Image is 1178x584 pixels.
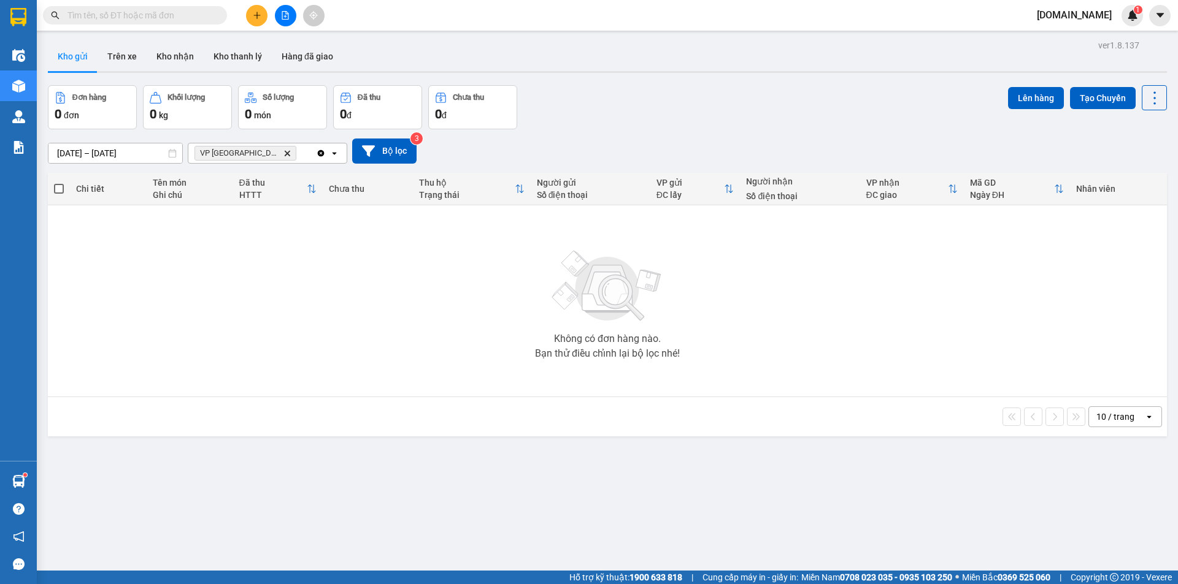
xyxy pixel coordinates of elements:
[194,146,296,161] span: VP Tuy Hòa, close by backspace
[263,93,294,102] div: Số lượng
[67,9,212,22] input: Tìm tên, số ĐT hoặc mã đơn
[419,190,515,200] div: Trạng thái
[442,110,447,120] span: đ
[167,93,205,102] div: Khối lượng
[970,178,1054,188] div: Mã GD
[535,349,680,358] div: Bạn thử điều chỉnh lại bộ lọc nhé!
[866,190,948,200] div: ĐC giao
[964,173,1070,205] th: Toggle SortBy
[309,11,318,20] span: aim
[303,5,325,26] button: aim
[239,178,307,188] div: Đã thu
[1110,573,1118,582] span: copyright
[239,190,307,200] div: HTTT
[650,173,741,205] th: Toggle SortBy
[13,531,25,542] span: notification
[275,5,296,26] button: file-add
[1136,6,1140,14] span: 1
[13,503,25,515] span: question-circle
[1027,7,1122,23] span: [DOMAIN_NAME]
[352,138,417,164] button: Bộ lọc
[76,184,140,194] div: Chi tiết
[246,5,268,26] button: plus
[253,11,261,20] span: plus
[48,85,137,129] button: Đơn hàng0đơn
[703,571,798,584] span: Cung cấp máy in - giấy in:
[48,42,98,71] button: Kho gửi
[537,178,644,188] div: Người gửi
[840,572,952,582] strong: 0708 023 035 - 0935 103 250
[51,11,60,20] span: search
[554,334,661,344] div: Không có đơn hàng nào.
[1070,87,1136,109] button: Tạo Chuyến
[204,42,272,71] button: Kho thanh lý
[147,42,204,71] button: Kho nhận
[272,42,343,71] button: Hàng đã giao
[428,85,517,129] button: Chưa thu0đ
[329,184,407,194] div: Chưa thu
[10,8,26,26] img: logo-vxr
[340,107,347,121] span: 0
[159,110,168,120] span: kg
[153,178,227,188] div: Tên món
[410,132,423,145] sup: 3
[656,178,725,188] div: VP gửi
[153,190,227,200] div: Ghi chú
[746,176,853,186] div: Người nhận
[254,110,271,120] span: món
[316,148,326,158] svg: Clear all
[998,572,1050,582] strong: 0369 525 060
[546,243,669,329] img: svg+xml;base64,PHN2ZyBjbGFzcz0ibGlzdC1wbHVnX19zdmciIHhtbG5zPSJodHRwOi8vd3d3LnczLm9yZy8yMDAwL3N2Zy...
[970,190,1054,200] div: Ngày ĐH
[1134,6,1142,14] sup: 1
[98,42,147,71] button: Trên xe
[72,93,106,102] div: Đơn hàng
[12,141,25,154] img: solution-icon
[435,107,442,121] span: 0
[1098,39,1139,52] div: ver 1.8.137
[453,93,484,102] div: Chưa thu
[413,173,531,205] th: Toggle SortBy
[12,49,25,62] img: warehouse-icon
[12,80,25,93] img: warehouse-icon
[299,147,300,159] input: Selected VP Tuy Hòa.
[143,85,232,129] button: Khối lượng0kg
[150,107,156,121] span: 0
[866,178,948,188] div: VP nhận
[1060,571,1061,584] span: |
[1076,184,1161,194] div: Nhân viên
[1144,412,1154,422] svg: open
[283,150,291,157] svg: Delete
[1149,5,1171,26] button: caret-down
[333,85,422,129] button: Đã thu0đ
[537,190,644,200] div: Số điện thoại
[860,173,964,205] th: Toggle SortBy
[13,558,25,570] span: message
[347,110,352,120] span: đ
[55,107,61,121] span: 0
[569,571,682,584] span: Hỗ trợ kỹ thuật:
[656,190,725,200] div: ĐC lấy
[746,191,853,201] div: Số điện thoại
[200,148,279,158] span: VP Tuy Hòa
[64,110,79,120] span: đơn
[12,110,25,123] img: warehouse-icon
[955,575,959,580] span: ⚪️
[1127,10,1138,21] img: icon-new-feature
[245,107,252,121] span: 0
[281,11,290,20] span: file-add
[358,93,380,102] div: Đã thu
[23,473,27,477] sup: 1
[233,173,323,205] th: Toggle SortBy
[691,571,693,584] span: |
[48,143,182,163] input: Select a date range.
[1096,411,1134,423] div: 10 / trang
[1008,87,1064,109] button: Lên hàng
[629,572,682,582] strong: 1900 633 818
[1155,10,1166,21] span: caret-down
[419,178,515,188] div: Thu hộ
[801,571,952,584] span: Miền Nam
[329,148,339,158] svg: open
[12,475,25,488] img: warehouse-icon
[238,85,327,129] button: Số lượng0món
